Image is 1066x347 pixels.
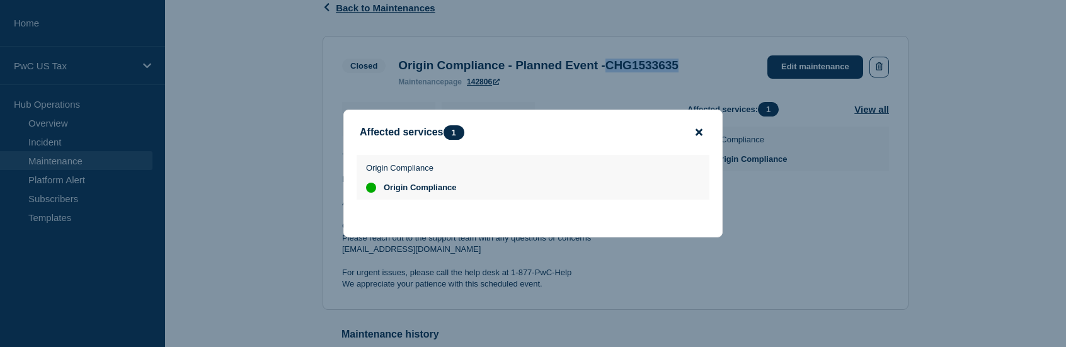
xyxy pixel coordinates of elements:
div: Affected services [360,125,471,140]
span: Origin Compliance [384,183,457,193]
span: 1 [444,125,464,140]
p: Origin Compliance [366,163,457,173]
div: up [366,183,376,193]
button: close button [692,127,706,139]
